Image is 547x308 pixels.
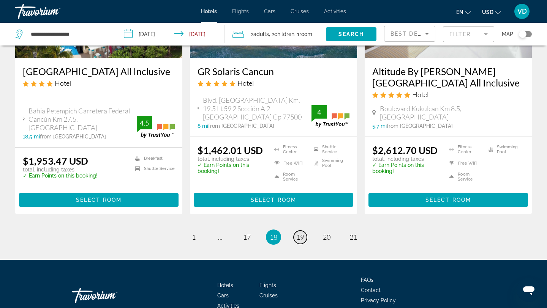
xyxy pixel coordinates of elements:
[296,233,304,241] span: 19
[76,197,122,203] span: Select Room
[372,123,387,129] span: 5.7 mi
[243,233,251,241] span: 17
[291,8,309,14] a: Cruises
[387,123,453,129] span: from [GEOGRAPHIC_DATA]
[23,79,175,87] div: 4 star Hotel
[294,29,312,39] span: , 1
[310,158,349,168] li: Swimming Pool
[443,26,494,42] button: Filter
[361,287,381,293] a: Contact
[198,145,263,156] ins: $1,462.01 USD
[445,145,485,154] li: Fitness Center
[372,156,439,162] p: total, including taxes
[372,66,524,88] a: Altitude By [PERSON_NAME] [GEOGRAPHIC_DATA] All Inclusive
[201,8,217,14] a: Hotels
[311,105,349,127] img: trustyou-badge.svg
[361,277,373,283] a: FAQs
[326,27,376,41] button: Search
[502,29,513,39] span: Map
[380,104,524,121] span: Boulevard Kukulcan Km 8.5, [GEOGRAPHIC_DATA]
[372,162,439,174] p: ✓ Earn Points on this booking!
[15,2,91,21] a: Travorium
[194,195,353,203] a: Select Room
[217,282,233,288] a: Hotels
[270,233,277,241] span: 18
[269,29,294,39] span: , 2
[372,90,524,99] div: 5 star Hotel
[72,284,148,307] a: Travorium
[131,155,175,162] li: Breakfast
[198,66,349,77] a: GR Solaris Cancun
[517,278,541,302] iframe: Button to launch messaging window
[137,118,152,127] div: 4.5
[390,31,430,37] span: Best Deals
[259,282,276,288] a: Flights
[274,31,294,37] span: Children
[23,173,98,179] p: ✓ Earn Points on this booking!
[23,155,88,167] ins: $1,953.47 USD
[232,8,249,14] a: Flights
[116,23,225,46] button: Check-in date: Dec 10, 2025 Check-out date: Dec 17, 2025
[203,96,311,121] span: Blvd. [GEOGRAPHIC_DATA] Km. 19.5 Lt 59 2 Sección A 2 [GEOGRAPHIC_DATA] Cp 77500
[311,108,327,117] div: 4
[323,233,330,241] span: 20
[270,172,310,182] li: Room Service
[217,292,229,299] a: Cars
[194,193,353,207] button: Select Room
[259,292,278,299] a: Cruises
[445,158,485,168] li: Free WiFi
[412,90,428,99] span: Hotel
[264,8,275,14] a: Cars
[218,233,223,241] span: ...
[23,167,98,173] p: total, including taxes
[225,23,326,46] button: Travelers: 2 adults, 2 children
[445,172,485,182] li: Room Service
[512,3,532,19] button: User Menu
[517,8,527,15] span: VD
[28,107,137,132] span: Bahia Petempich Carretera Federal Cancún Km 27.5, [GEOGRAPHIC_DATA]
[19,195,179,203] a: Select Room
[40,134,106,140] span: from [GEOGRAPHIC_DATA]
[482,6,501,17] button: Change currency
[390,29,429,38] mat-select: Sort by
[372,145,438,156] ins: $2,612.70 USD
[310,145,349,154] li: Shuttle Service
[361,297,396,303] a: Privacy Policy
[270,145,310,154] li: Fitness Center
[251,197,296,203] span: Select Room
[198,162,265,174] p: ✓ Earn Points on this booking!
[349,233,357,241] span: 21
[137,116,175,138] img: trustyou-badge.svg
[23,66,175,77] a: [GEOGRAPHIC_DATA] All Inclusive
[198,156,265,162] p: total, including taxes
[270,158,310,168] li: Free WiFi
[19,193,179,207] button: Select Room
[456,6,471,17] button: Change language
[198,123,208,129] span: 8 mi
[253,31,269,37] span: Adults
[368,195,528,203] a: Select Room
[425,197,471,203] span: Select Room
[251,29,269,39] span: 2
[131,165,175,172] li: Shuttle Service
[368,193,528,207] button: Select Room
[237,79,254,87] span: Hotel
[23,134,40,140] span: 18.5 mi
[485,145,524,154] li: Swimming Pool
[55,79,71,87] span: Hotel
[482,9,493,15] span: USD
[324,8,346,14] a: Activities
[15,229,532,245] nav: Pagination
